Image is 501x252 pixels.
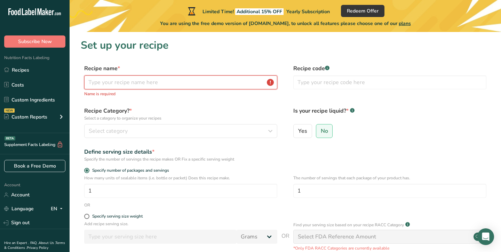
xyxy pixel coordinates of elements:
div: OR [84,202,90,208]
a: FAQ . [30,241,39,245]
div: EN [51,205,65,213]
input: Type your recipe name here [84,75,277,89]
input: Type your serving size here [84,230,237,244]
span: Yearly Subscription [286,8,330,15]
div: Select FDA Reference Amount [298,233,376,241]
span: Additional 15% OFF [235,8,284,15]
p: Select a category to organize your recipes [84,115,277,121]
span: You are using the free demo version of [DOMAIN_NAME], to unlock all features please choose one of... [160,20,411,27]
span: Select category [89,127,128,135]
p: Name is required [84,91,277,97]
span: Specify number of packages and servings [89,168,169,173]
label: Is your recipe liquid? [293,107,486,121]
div: Specify the number of servings the recipe makes OR Fix a specific serving weight [84,156,277,162]
a: Hire an Expert . [4,241,29,245]
a: Language [4,203,34,215]
button: Subscribe Now [4,35,65,48]
div: NEW [4,108,15,113]
a: Book a Free Demo [4,160,65,172]
button: Redeem Offer [341,5,384,17]
div: Open Intercom Messenger [477,228,494,245]
label: Recipe code [293,64,486,73]
p: *Only FDA RACC Categories are currently available [293,245,486,251]
a: Terms & Conditions . [4,241,65,250]
span: Yes [298,128,307,135]
div: Define serving size details [84,148,277,156]
p: The number of servings that each package of your product has. [293,175,486,181]
span: Redeem Offer [347,7,379,15]
h1: Set up your recipe [81,38,490,53]
button: Select category [84,124,277,138]
p: How many units of sealable items (i.e. bottle or packet) Does this recipe make. [84,175,277,181]
span: Subscribe Now [18,38,52,45]
div: Specify serving size weight [92,214,143,219]
p: Add recipe serving size. [84,221,277,227]
span: No [321,128,328,135]
label: Recipe Category? [84,107,277,121]
span: OR [281,232,289,251]
div: BETA [5,136,15,140]
div: Custom Reports [4,113,47,121]
div: Limited Time! [186,7,330,15]
span: plans [399,20,411,27]
a: About Us . [39,241,55,245]
p: Find your serving size based on your recipe RACC Category [293,222,404,228]
input: Type your recipe code here [293,75,486,89]
a: Privacy Policy [27,245,48,250]
label: Recipe name [84,64,277,73]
